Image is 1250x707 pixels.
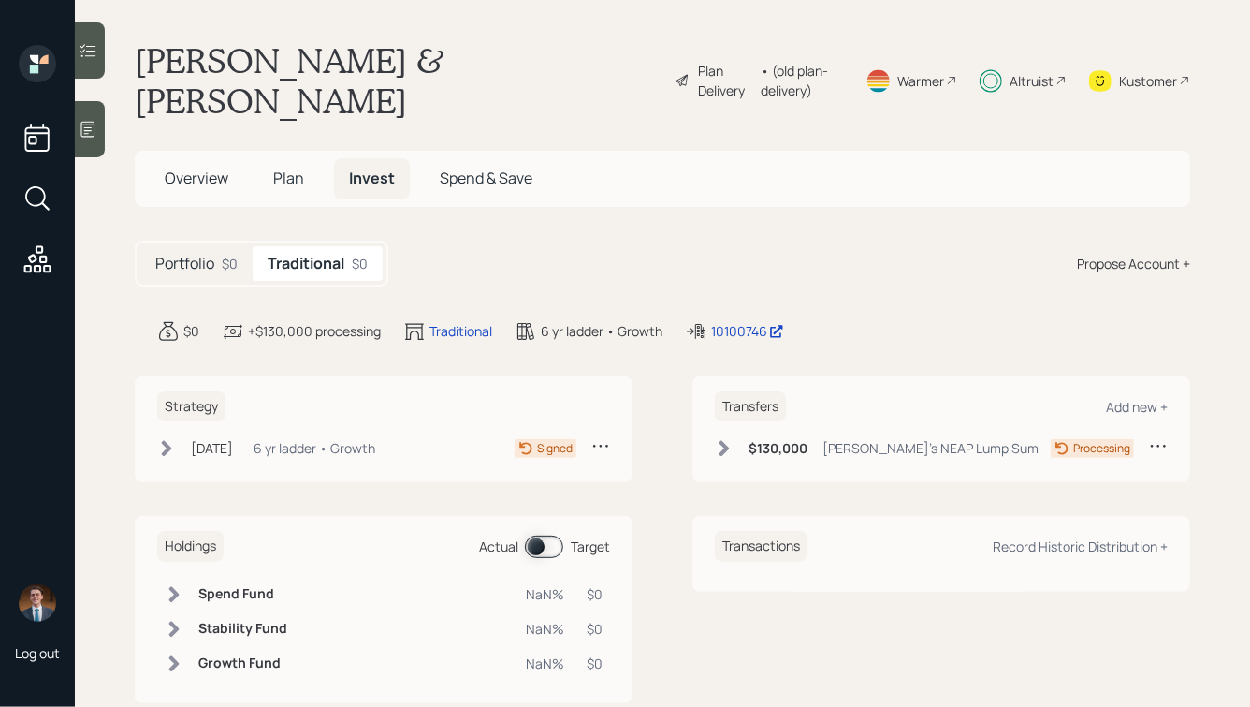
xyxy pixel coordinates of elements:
[165,168,228,188] span: Overview
[587,584,603,604] div: $0
[993,538,1168,555] div: Record Historic Distribution +
[349,168,395,188] span: Invest
[537,440,573,457] div: Signed
[254,438,375,458] div: 6 yr ladder • Growth
[198,586,287,602] h6: Spend Fund
[761,61,843,100] div: • (old plan-delivery)
[587,654,603,673] div: $0
[157,531,224,562] h6: Holdings
[15,644,60,662] div: Log out
[198,655,287,671] h6: Growth Fund
[526,584,564,604] div: NaN%
[191,438,233,458] div: [DATE]
[429,321,492,341] div: Traditional
[587,619,603,639] div: $0
[749,441,807,457] h6: $130,000
[222,254,238,273] div: $0
[526,619,564,639] div: NaN%
[479,537,518,556] div: Actual
[135,40,660,121] h1: [PERSON_NAME] & [PERSON_NAME]
[526,654,564,673] div: NaN%
[1106,398,1168,416] div: Add new +
[541,321,662,341] div: 6 yr ladder • Growth
[1010,71,1054,91] div: Altruist
[248,321,381,341] div: +$130,000 processing
[19,584,56,622] img: hunter_neumayer.jpg
[715,531,807,562] h6: Transactions
[1073,440,1130,457] div: Processing
[440,168,532,188] span: Spend & Save
[268,255,344,272] h5: Traditional
[698,61,751,100] div: Plan Delivery
[1077,254,1190,273] div: Propose Account +
[155,255,214,272] h5: Portfolio
[352,254,368,273] div: $0
[897,71,944,91] div: Warmer
[157,391,225,422] h6: Strategy
[273,168,304,188] span: Plan
[715,391,786,422] h6: Transfers
[571,537,610,556] div: Target
[711,321,784,341] div: 10100746
[822,438,1039,458] div: [PERSON_NAME]'s NEAP Lump Sum
[198,621,287,637] h6: Stability Fund
[183,321,199,341] div: $0
[1119,71,1177,91] div: Kustomer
